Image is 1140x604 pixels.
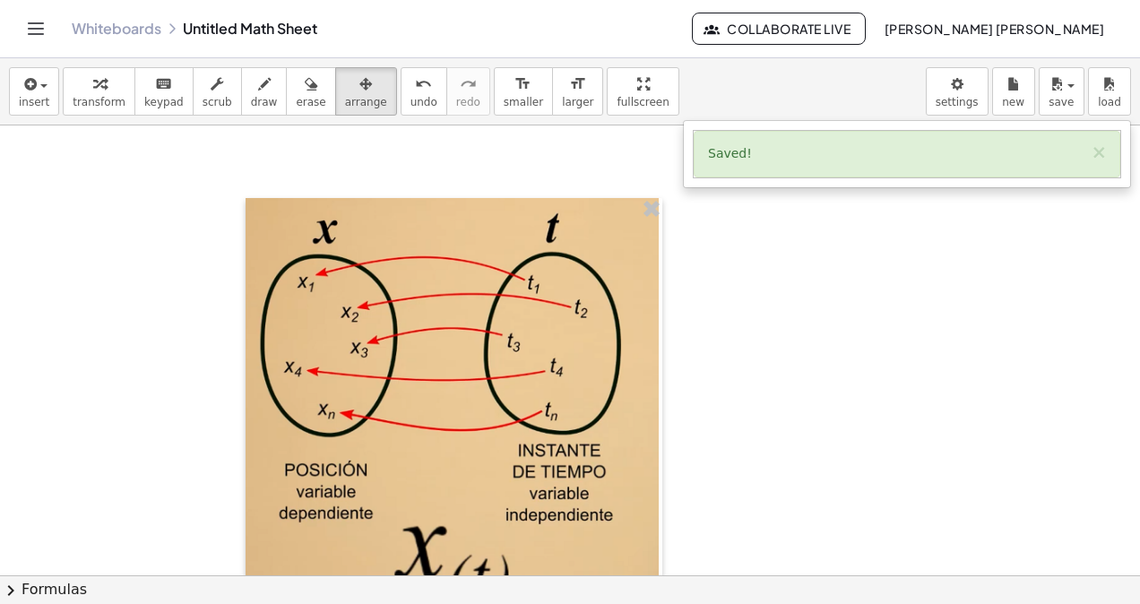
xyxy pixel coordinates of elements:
[9,67,59,116] button: insert
[1049,96,1074,108] span: save
[456,96,480,108] span: redo
[203,96,232,108] span: scrub
[569,73,586,95] i: format_size
[286,67,335,116] button: erase
[1091,143,1107,162] button: ×
[1039,67,1084,116] button: save
[617,96,669,108] span: fullscreen
[707,21,851,37] span: Collaborate Live
[345,96,387,108] span: arrange
[926,67,989,116] button: settings
[552,67,603,116] button: format_sizelarger
[155,73,172,95] i: keyboard
[884,21,1104,37] span: [PERSON_NAME] [PERSON_NAME]
[1088,67,1131,116] button: load
[193,67,242,116] button: scrub
[22,14,50,43] button: Toggle navigation
[1098,96,1121,108] span: load
[410,96,437,108] span: undo
[335,67,397,116] button: arrange
[1002,96,1024,108] span: new
[562,96,593,108] span: larger
[19,96,49,108] span: insert
[494,67,553,116] button: format_sizesmaller
[251,96,278,108] span: draw
[72,20,161,38] a: Whiteboards
[936,96,979,108] span: settings
[607,67,678,116] button: fullscreen
[134,67,194,116] button: keyboardkeypad
[401,67,447,116] button: undoundo
[296,96,325,108] span: erase
[241,67,288,116] button: draw
[415,73,432,95] i: undo
[504,96,543,108] span: smaller
[514,73,531,95] i: format_size
[992,67,1035,116] button: new
[869,13,1118,45] button: [PERSON_NAME] [PERSON_NAME]
[144,96,184,108] span: keypad
[63,67,135,116] button: transform
[460,73,477,95] i: redo
[73,96,125,108] span: transform
[446,67,490,116] button: redoredo
[692,13,866,45] button: Collaborate Live
[694,131,1120,177] div: Saved!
